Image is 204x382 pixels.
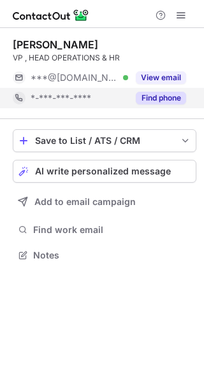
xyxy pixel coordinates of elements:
span: Find work email [33,224,191,236]
div: VP , HEAD OPERATIONS & HR [13,52,196,64]
button: Reveal Button [136,71,186,84]
button: save-profile-one-click [13,129,196,152]
span: AI write personalized message [35,166,171,176]
button: Notes [13,246,196,264]
div: [PERSON_NAME] [13,38,98,51]
button: Add to email campaign [13,190,196,213]
div: Save to List / ATS / CRM [35,136,174,146]
img: ContactOut v5.3.10 [13,8,89,23]
button: Reveal Button [136,92,186,104]
span: Notes [33,250,191,261]
button: AI write personalized message [13,160,196,183]
button: Find work email [13,221,196,239]
span: ***@[DOMAIN_NAME] [31,72,119,83]
span: Add to email campaign [34,197,136,207]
